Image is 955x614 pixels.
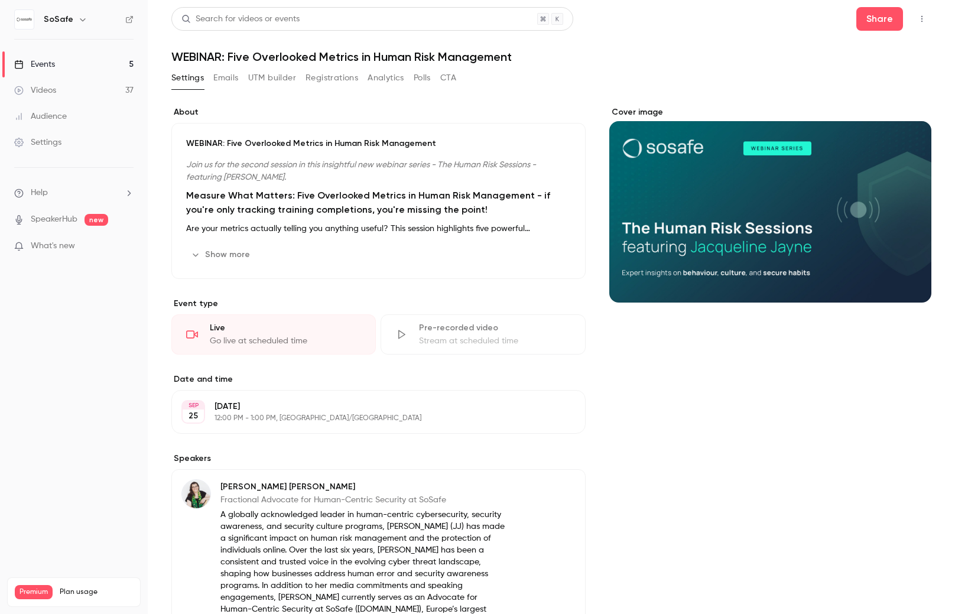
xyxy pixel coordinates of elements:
[171,298,586,310] p: Event type
[186,138,571,150] p: WEBINAR: Five Overlooked Metrics in Human Risk Management
[14,137,61,148] div: Settings
[186,222,571,236] p: Are your metrics actually telling you anything useful? This session highlights five powerful beha...
[440,69,456,87] button: CTA
[220,494,509,506] p: Fractional Advocate for Human-Centric Security at SoSafe
[609,106,931,303] section: Cover image
[306,69,358,87] button: Registrations
[381,314,585,355] div: Pre-recorded videoStream at scheduled time
[213,69,238,87] button: Emails
[248,69,296,87] button: UTM builder
[171,453,586,464] label: Speakers
[181,13,300,25] div: Search for videos or events
[171,314,376,355] div: LiveGo live at scheduled time
[171,50,931,64] h1: WEBINAR: Five Overlooked Metrics in Human Risk Management
[31,213,77,226] a: SpeakerHub
[186,245,257,264] button: Show more
[119,241,134,252] iframe: Noticeable Trigger
[14,85,56,96] div: Videos
[609,106,931,118] label: Cover image
[215,414,523,423] p: 12:00 PM - 1:00 PM, [GEOGRAPHIC_DATA]/[GEOGRAPHIC_DATA]
[171,373,586,385] label: Date and time
[189,410,198,422] p: 25
[171,69,204,87] button: Settings
[414,69,431,87] button: Polls
[14,59,55,70] div: Events
[215,401,523,412] p: [DATE]
[15,585,53,599] span: Premium
[171,106,586,118] label: About
[44,14,73,25] h6: SoSafe
[419,322,570,334] div: Pre-recorded video
[14,111,67,122] div: Audience
[210,335,361,347] div: Go live at scheduled time
[220,481,509,493] p: [PERSON_NAME] [PERSON_NAME]
[186,190,550,215] strong: Measure What Matters: Five Overlooked Metrics in Human Risk Management - if you're only tracking ...
[31,240,75,252] span: What's new
[210,322,361,334] div: Live
[14,187,134,199] li: help-dropdown-opener
[85,214,108,226] span: new
[15,10,34,29] img: SoSafe
[183,401,204,410] div: SEP
[60,587,133,597] span: Plan usage
[856,7,903,31] button: Share
[186,161,536,181] em: Join us for the second session in this insightful new webinar series - The Human Risk Sessions - ...
[31,187,48,199] span: Help
[368,69,404,87] button: Analytics
[419,335,570,347] div: Stream at scheduled time
[182,480,210,508] img: Jacqueline Jayne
